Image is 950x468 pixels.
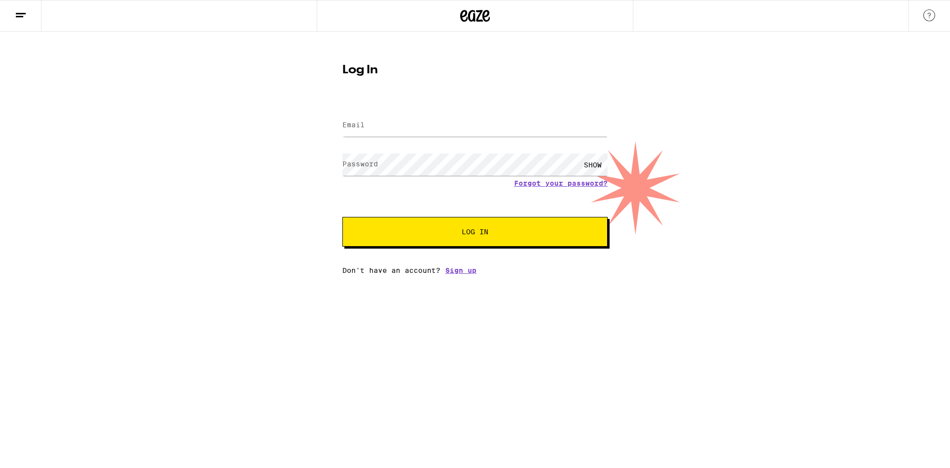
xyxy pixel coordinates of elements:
span: Log In [462,228,488,235]
div: Don't have an account? [342,266,608,274]
input: Email [342,114,608,137]
label: Email [342,121,365,129]
h1: Log In [342,64,608,76]
a: Sign up [445,266,476,274]
button: Log In [342,217,608,247]
div: SHOW [578,154,608,176]
a: Forgot your password? [514,179,608,187]
label: Password [342,160,378,168]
